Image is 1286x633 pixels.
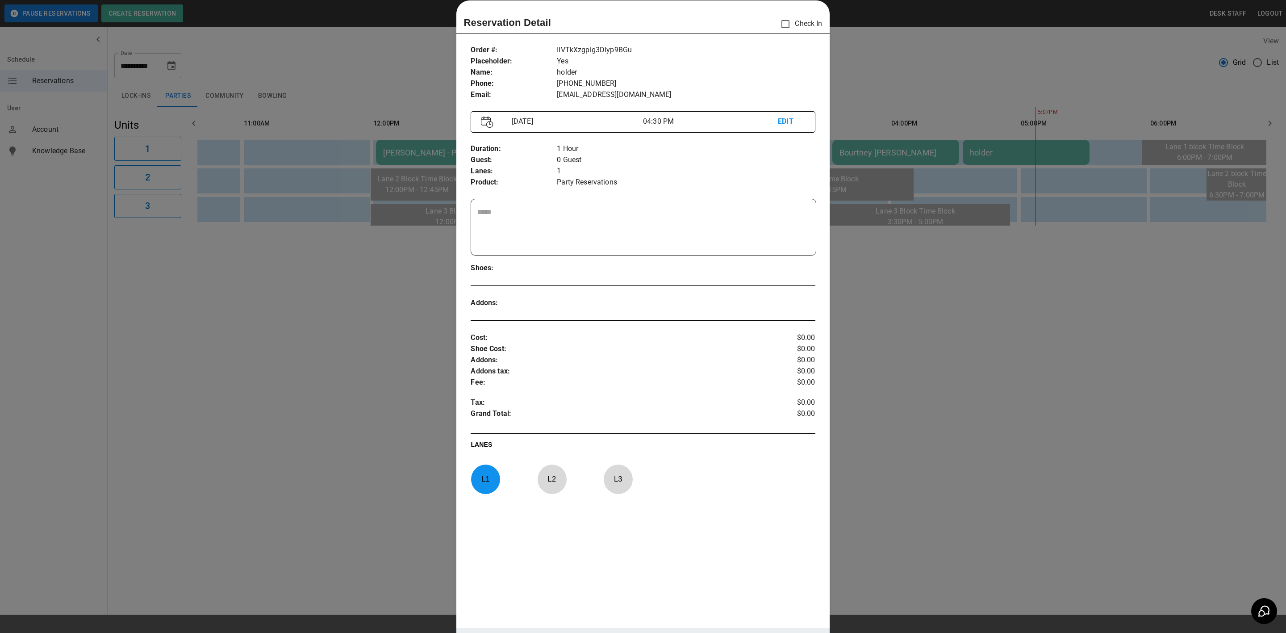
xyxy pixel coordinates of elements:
[508,116,643,127] p: [DATE]
[471,56,557,67] p: Placeholder :
[758,366,815,377] p: $0.00
[471,377,758,388] p: Fee :
[557,177,815,188] p: Party Reservations
[471,263,557,274] p: Shoes :
[557,143,815,155] p: 1 Hour
[471,177,557,188] p: Product :
[557,166,815,177] p: 1
[471,298,557,309] p: Addons :
[471,166,557,177] p: Lanes :
[758,355,815,366] p: $0.00
[471,67,557,78] p: Name :
[471,408,758,422] p: Grand Total :
[463,15,551,30] p: Reservation Detail
[557,56,815,67] p: Yes
[471,355,758,366] p: Addons :
[758,377,815,388] p: $0.00
[537,469,567,490] p: L 2
[471,143,557,155] p: Duration :
[643,116,778,127] p: 04:30 PM
[471,78,557,89] p: Phone :
[557,78,815,89] p: [PHONE_NUMBER]
[776,15,822,34] p: Check In
[471,469,500,490] p: L 1
[758,397,815,408] p: $0.00
[471,397,758,408] p: Tax :
[758,344,815,355] p: $0.00
[603,469,633,490] p: L 3
[481,116,493,128] img: Vector
[471,344,758,355] p: Shoe Cost :
[557,89,815,101] p: [EMAIL_ADDRESS][DOMAIN_NAME]
[471,89,557,101] p: Email :
[471,366,758,377] p: Addons tax :
[471,155,557,166] p: Guest :
[471,440,815,453] p: LANES
[778,116,805,127] p: EDIT
[758,408,815,422] p: $0.00
[557,155,815,166] p: 0 Guest
[471,332,758,344] p: Cost :
[557,67,815,78] p: holder
[758,332,815,344] p: $0.00
[557,45,815,56] p: IiVTkXzgpig3Diyp9BGu
[471,45,557,56] p: Order # :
